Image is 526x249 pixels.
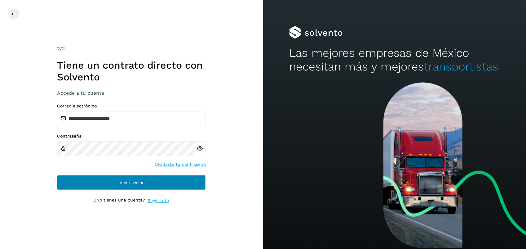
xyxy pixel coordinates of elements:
[57,46,60,52] span: 2
[57,45,206,52] div: /2
[57,103,206,109] label: Correo electrónico
[155,161,206,168] a: Olvidaste tu contraseña
[57,90,206,96] h3: Accede a tu cuenta
[148,197,169,204] a: Regístrate
[57,175,206,190] button: Inicia sesión
[57,134,206,139] label: Contraseña
[289,46,500,74] h2: Las mejores empresas de México necesitan más y mejores
[424,60,498,73] span: transportistas
[118,180,145,185] span: Inicia sesión
[94,197,145,204] p: ¿No tienes una cuenta?
[57,59,206,83] h1: Tiene un contrato directo con Solvento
